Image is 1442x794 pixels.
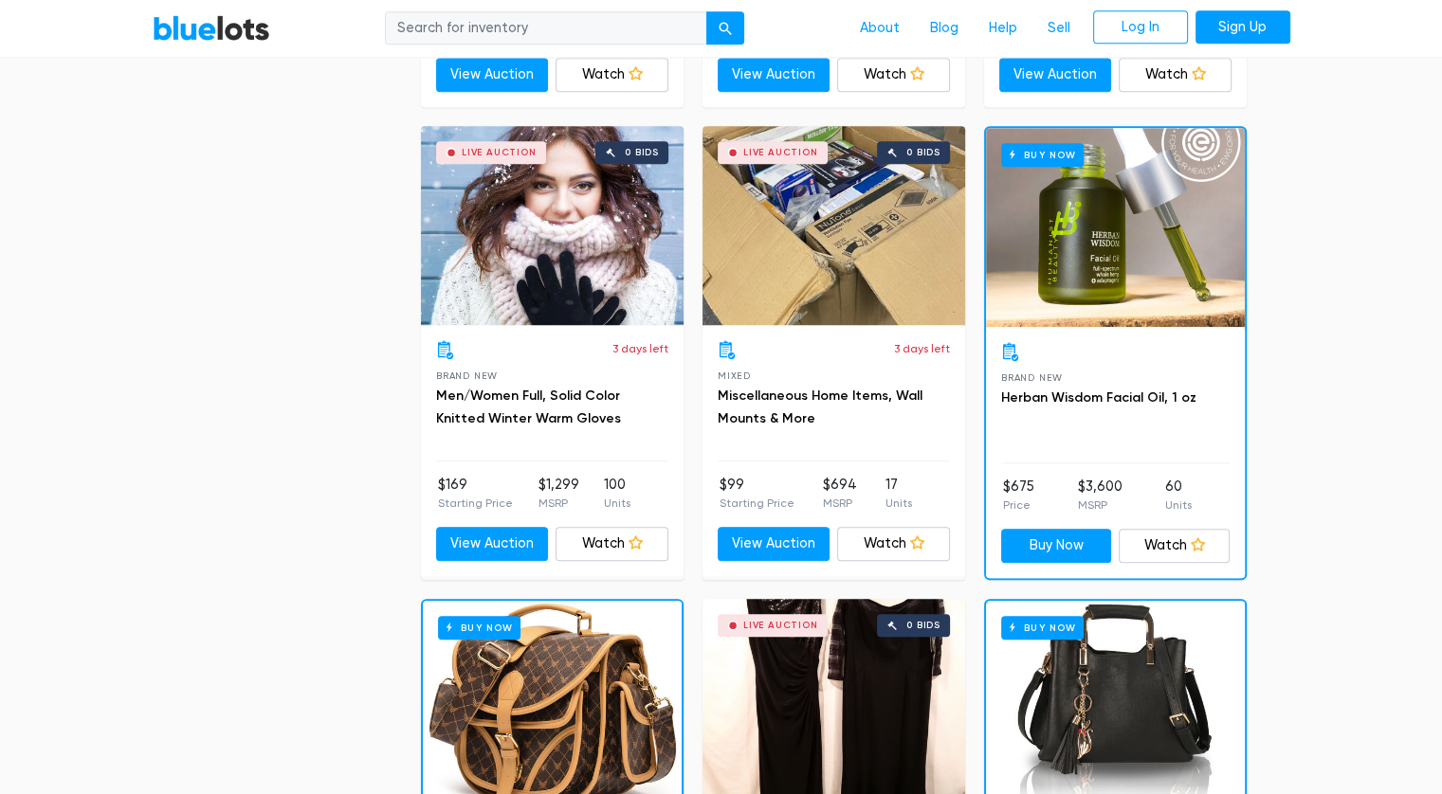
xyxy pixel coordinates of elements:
[720,495,794,512] p: Starting Price
[1001,389,1196,406] a: Herban Wisdom Facial Oil, 1 oz
[743,148,818,157] div: Live Auction
[1003,477,1034,514] li: $675
[718,370,751,381] span: Mixed
[604,495,630,512] p: Units
[625,148,659,157] div: 0 bids
[438,475,513,513] li: $169
[612,340,668,357] p: 3 days left
[436,527,549,561] a: View Auction
[438,495,513,512] p: Starting Price
[1077,496,1122,514] p: MSRP
[1119,58,1232,92] a: Watch
[718,58,831,92] a: View Auction
[894,340,950,357] p: 3 days left
[438,616,520,640] h6: Buy Now
[823,495,857,512] p: MSRP
[385,11,707,45] input: Search for inventory
[837,58,950,92] a: Watch
[1165,496,1192,514] p: Units
[1077,477,1122,514] li: $3,600
[1003,496,1034,514] p: Price
[1001,529,1112,563] a: Buy Now
[462,148,537,157] div: Live Auction
[906,621,940,630] div: 0 bids
[823,475,857,513] li: $694
[1001,143,1084,167] h6: Buy Now
[556,527,668,561] a: Watch
[436,58,549,92] a: View Auction
[604,475,630,513] li: 100
[421,126,684,325] a: Live Auction 0 bids
[703,126,965,325] a: Live Auction 0 bids
[885,495,912,512] p: Units
[538,475,578,513] li: $1,299
[986,128,1245,327] a: Buy Now
[153,14,270,42] a: BlueLots
[1165,477,1192,514] li: 60
[845,10,915,46] a: About
[1001,372,1063,383] span: Brand New
[1196,10,1290,45] a: Sign Up
[538,495,578,512] p: MSRP
[718,388,922,426] a: Miscellaneous Home Items, Wall Mounts & More
[1032,10,1086,46] a: Sell
[436,370,498,381] span: Brand New
[999,58,1112,92] a: View Auction
[974,10,1032,46] a: Help
[915,10,974,46] a: Blog
[1093,10,1188,45] a: Log In
[436,388,621,426] a: Men/Women Full, Solid Color Knitted Winter Warm Gloves
[837,527,950,561] a: Watch
[1001,616,1084,640] h6: Buy Now
[556,58,668,92] a: Watch
[720,475,794,513] li: $99
[906,148,940,157] div: 0 bids
[1119,529,1230,563] a: Watch
[885,475,912,513] li: 17
[743,621,818,630] div: Live Auction
[718,527,831,561] a: View Auction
